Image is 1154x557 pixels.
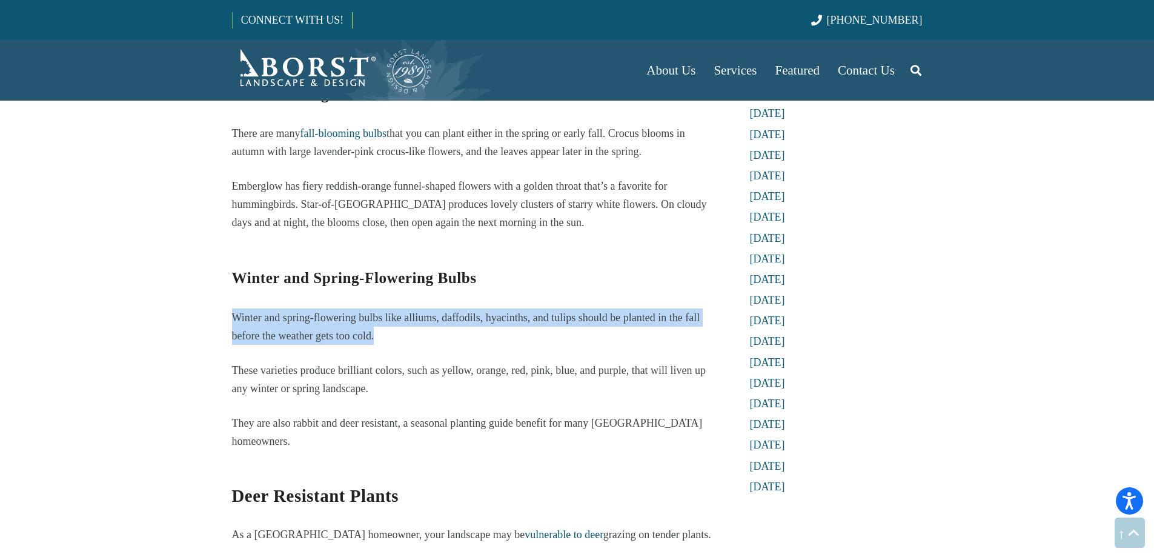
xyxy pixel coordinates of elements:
a: fall-blooming bulbs [300,127,386,139]
a: About Us [637,40,705,101]
a: [PHONE_NUMBER] [811,14,922,26]
a: [DATE] [750,481,785,493]
span: Featured [775,63,820,78]
span: About Us [646,63,695,78]
a: Featured [766,40,829,101]
a: [DATE] [750,170,785,182]
a: CONNECT WITH US! [233,5,352,35]
a: [DATE] [750,418,785,430]
a: Borst-Logo [232,46,433,95]
a: [DATE] [750,273,785,285]
strong: Winter and Spring-Flowering Bulbs [232,270,477,286]
a: Services [705,40,766,101]
a: [DATE] [750,253,785,265]
a: Contact Us [829,40,904,101]
span: [PHONE_NUMBER] [827,14,923,26]
a: [DATE] [750,190,785,202]
a: [DATE] [750,460,785,472]
p: Winter and spring-flowering bulbs like alliums, daffodils, hyacinths, and tulips should be plante... [232,309,715,345]
a: [DATE] [750,398,785,410]
p: These varieties produce brilliant colors, such as yellow, orange, red, pink, blue, and purple, th... [232,361,715,398]
p: They are also rabbit and deer resistant, a seasonal planting guide benefit for many [GEOGRAPHIC_D... [232,414,715,450]
span: Contact Us [838,63,895,78]
a: [DATE] [750,149,785,161]
a: [DATE] [750,439,785,451]
a: Search [904,55,928,85]
a: [DATE] [750,356,785,369]
a: [DATE] [750,107,785,119]
a: [DATE] [750,211,785,223]
a: [DATE] [750,377,785,389]
p: Emberglow has fiery reddish-orange funnel-shaped flowers with a golden throat that’s a favorite f... [232,177,715,232]
strong: Fall-Blooming Bulbs [232,86,372,102]
a: [DATE] [750,294,785,306]
a: Back to top [1115,518,1145,548]
a: [DATE] [750,335,785,347]
p: There are many that you can plant either in the spring or early fall. Crocus blooms in autumn wit... [232,124,715,161]
a: [DATE] [750,315,785,327]
strong: Deer Resistant Plants [232,486,399,505]
a: vulnerable to deer [525,529,603,541]
p: As a [GEOGRAPHIC_DATA] homeowner, your landscape may be grazing on tender plants. [232,525,715,544]
a: [DATE] [750,128,785,141]
span: Services [714,63,757,78]
a: [DATE] [750,232,785,244]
